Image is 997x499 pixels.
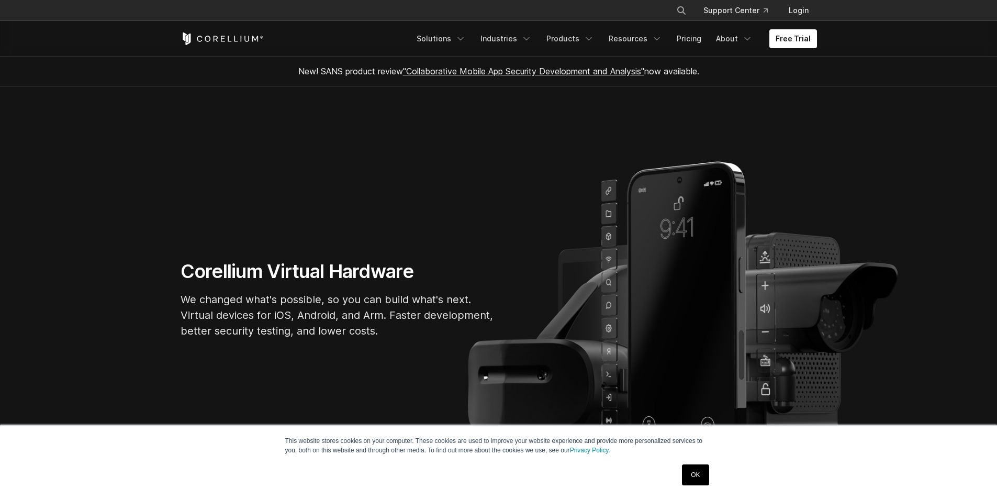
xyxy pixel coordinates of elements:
[181,32,264,45] a: Corellium Home
[602,29,668,48] a: Resources
[410,29,817,48] div: Navigation Menu
[695,1,776,20] a: Support Center
[285,436,712,455] p: This website stores cookies on your computer. These cookies are used to improve your website expe...
[670,29,708,48] a: Pricing
[672,1,691,20] button: Search
[769,29,817,48] a: Free Trial
[403,66,644,76] a: "Collaborative Mobile App Security Development and Analysis"
[540,29,600,48] a: Products
[181,260,495,283] h1: Corellium Virtual Hardware
[298,66,699,76] span: New! SANS product review now available.
[410,29,472,48] a: Solutions
[664,1,817,20] div: Navigation Menu
[682,464,709,485] a: OK
[710,29,759,48] a: About
[474,29,538,48] a: Industries
[570,447,610,454] a: Privacy Policy.
[181,292,495,339] p: We changed what's possible, so you can build what's next. Virtual devices for iOS, Android, and A...
[780,1,817,20] a: Login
